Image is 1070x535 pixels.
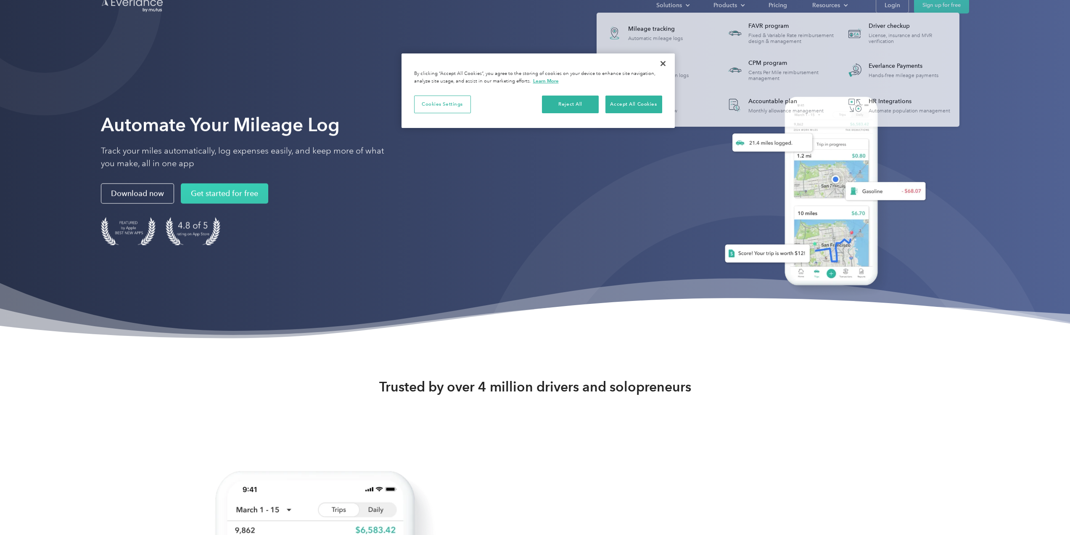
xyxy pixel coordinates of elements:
div: Accountable plan [748,97,824,106]
button: Cookies Settings [414,96,471,113]
a: Accountable planMonthly allowance management [721,92,828,119]
div: Monthly allowance management [748,108,824,114]
a: HR IntegrationsAutomate population management [841,92,954,119]
div: Cents Per Mile reimbursement management [748,69,835,81]
nav: Products [597,13,959,127]
div: CPM program [748,59,835,67]
div: Hands-free mileage payments [869,72,938,78]
a: Download now [101,184,174,204]
button: Accept All Cookies [605,96,662,113]
a: More information about your privacy, opens in a new tab [533,78,559,84]
div: Driver checkup [869,22,955,30]
div: HR Integrations [869,97,950,106]
div: Privacy [402,53,675,128]
a: Get started for free [181,184,268,204]
div: By clicking “Accept All Cookies”, you agree to the storing of cookies on your device to enhance s... [414,70,662,85]
img: Badge for Featured by Apple Best New Apps [101,217,156,245]
div: Everlance Payments [869,62,938,70]
div: License, insurance and MVR verification [869,32,955,44]
button: Close [654,54,672,73]
div: Mileage tracking [628,25,683,33]
a: FAVR programFixed & Variable Rate reimbursement design & management [721,18,835,48]
div: FAVR program [748,22,835,30]
a: Everlance PaymentsHands-free mileage payments [841,55,943,85]
img: 4.9 out of 5 stars on the app store [166,217,220,245]
button: Reject All [542,96,599,113]
a: CPM programCents Per Mile reimbursement management [721,55,835,85]
strong: Trusted by over 4 million drivers and solopreneurs [379,378,691,395]
a: Mileage trackingAutomatic mileage logs [601,18,687,48]
div: Fixed & Variable Rate reimbursement design & management [748,32,835,44]
div: Cookie banner [402,53,675,128]
p: Track your miles automatically, log expenses easily, and keep more of what you make, all in one app [101,145,395,170]
div: Automatic mileage logs [628,35,683,41]
strong: Automate Your Mileage Log [101,114,340,136]
div: Automate population management [869,108,950,114]
a: Driver checkupLicense, insurance and MVR verification [841,18,955,48]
